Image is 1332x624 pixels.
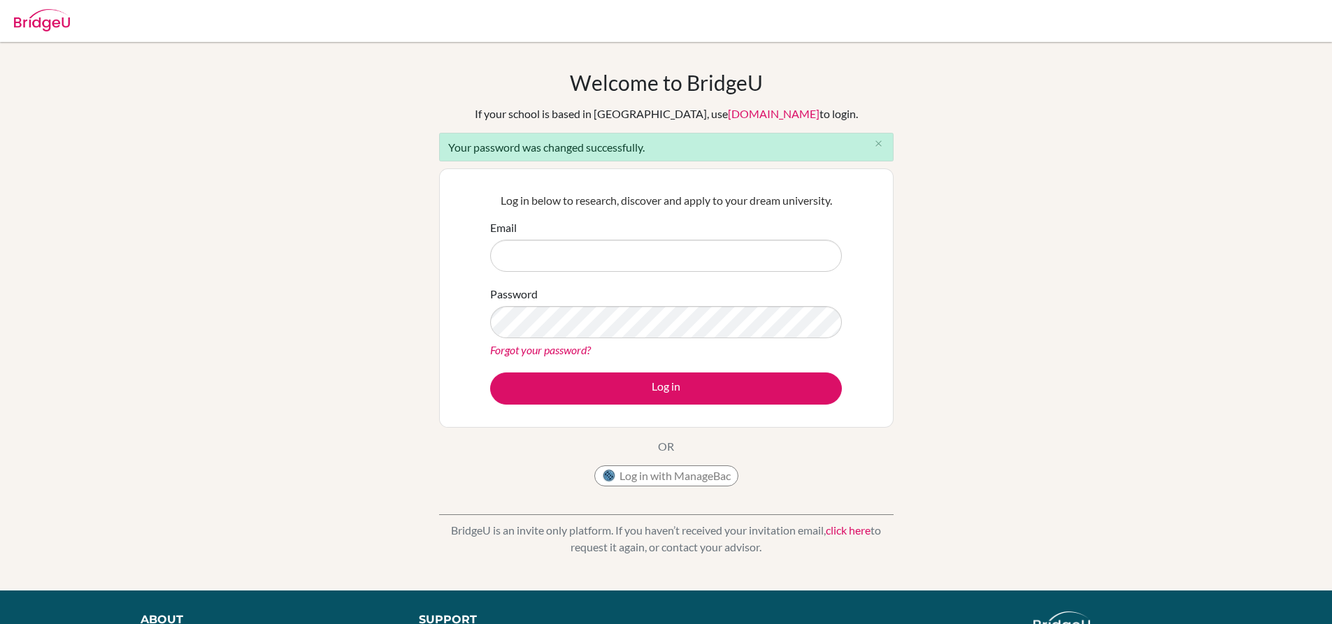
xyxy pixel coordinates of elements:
[594,465,738,486] button: Log in with ManageBac
[490,192,842,209] p: Log in below to research, discover and apply to your dream university.
[570,70,763,95] h1: Welcome to BridgeU
[439,522,894,556] p: BridgeU is an invite only platform. If you haven’t received your invitation email, to request it ...
[490,286,538,303] label: Password
[658,438,674,455] p: OR
[14,9,70,31] img: Bridge-U
[490,343,591,356] a: Forgot your password?
[865,133,893,154] button: Close
[873,138,884,149] i: close
[490,219,517,236] label: Email
[475,106,858,122] div: If your school is based in [GEOGRAPHIC_DATA], use to login.
[826,523,871,537] a: click here
[439,133,894,161] div: Your password was changed successfully.
[490,372,842,405] button: Log in
[728,107,819,120] a: [DOMAIN_NAME]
